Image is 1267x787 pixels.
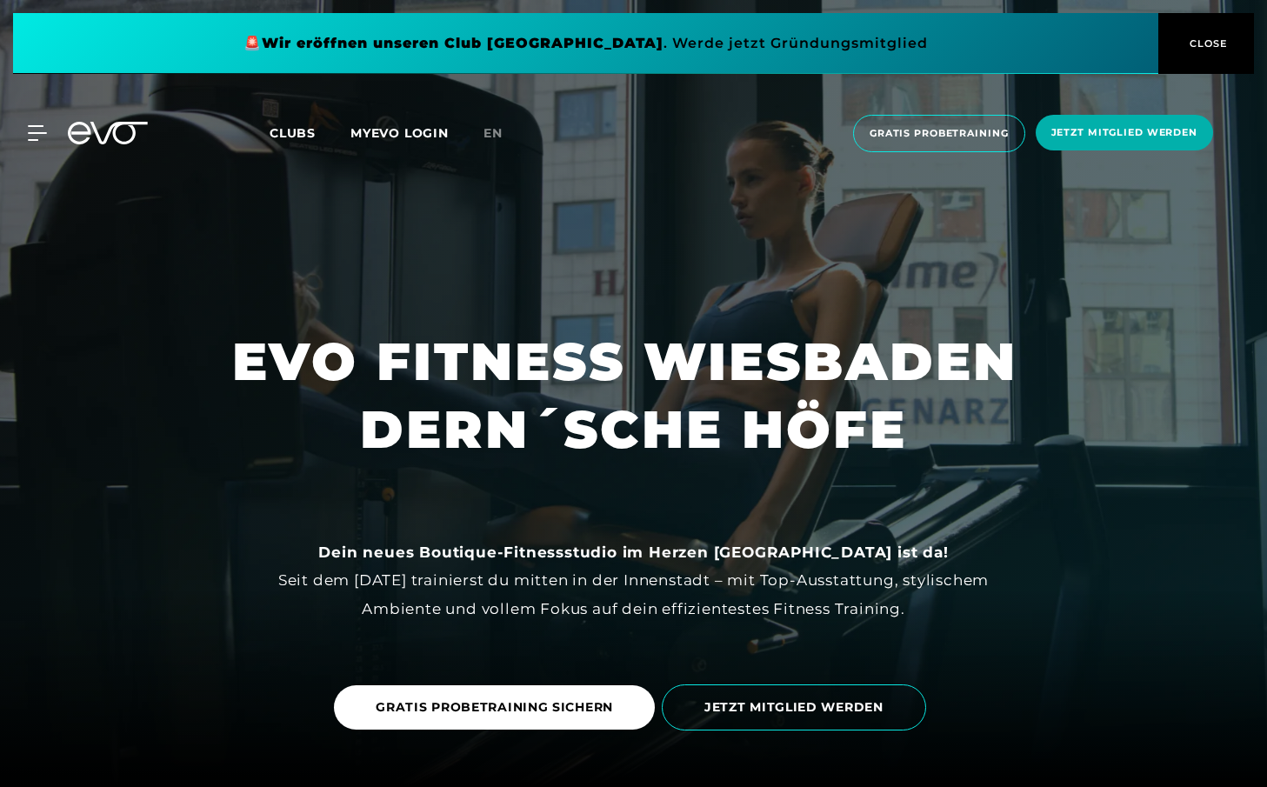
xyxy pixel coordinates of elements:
span: Clubs [270,125,316,141]
a: MYEVO LOGIN [350,125,449,141]
a: JETZT MITGLIED WERDEN [662,671,933,744]
span: GRATIS PROBETRAINING SICHERN [376,698,613,717]
span: Jetzt Mitglied werden [1051,125,1197,140]
span: en [483,125,503,141]
h1: EVO FITNESS WIESBADEN DERN´SCHE HÖFE [232,328,1036,464]
div: Seit dem [DATE] trainierst du mitten in der Innenstadt – mit Top-Ausstattung, stylischem Ambiente... [243,538,1025,623]
a: GRATIS PROBETRAINING SICHERN [334,685,655,730]
strong: Dein neues Boutique-Fitnessstudio im Herzen [GEOGRAPHIC_DATA] ist da! [318,544,948,561]
a: en [483,123,523,143]
a: Jetzt Mitglied werden [1030,115,1218,152]
span: Gratis Probetraining [870,126,1009,141]
button: CLOSE [1158,13,1254,74]
a: Gratis Probetraining [848,115,1030,152]
a: Clubs [270,124,350,141]
span: JETZT MITGLIED WERDEN [704,698,884,717]
span: CLOSE [1185,36,1228,51]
